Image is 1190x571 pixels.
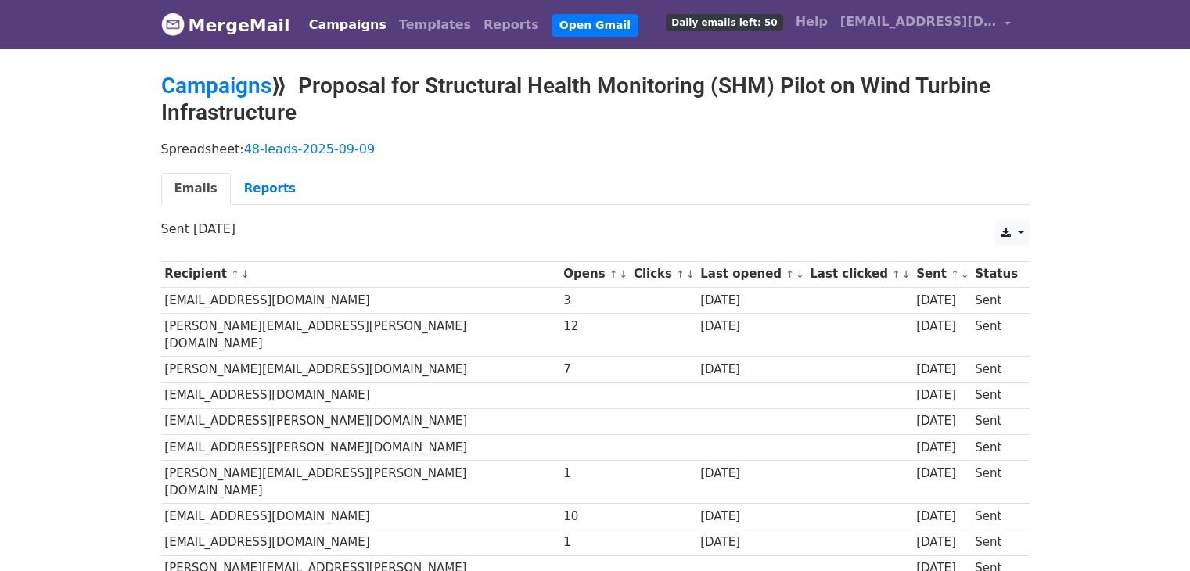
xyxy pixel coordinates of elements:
th: Recipient [161,261,560,287]
a: Campaigns [161,73,271,99]
div: [DATE] [700,292,802,310]
div: 3 [563,292,626,310]
td: Sent [971,434,1021,460]
td: [EMAIL_ADDRESS][DOMAIN_NAME] [161,504,560,530]
td: [EMAIL_ADDRESS][PERSON_NAME][DOMAIN_NAME] [161,434,560,460]
div: [DATE] [916,533,968,551]
span: Daily emails left: 50 [666,14,782,31]
th: Clicks [630,261,696,287]
th: Sent [912,261,971,287]
td: Sent [971,460,1021,504]
td: Sent [971,287,1021,313]
img: MergeMail logo [161,13,185,36]
div: [DATE] [700,508,802,526]
a: Reports [231,173,309,205]
td: Sent [971,530,1021,555]
p: Sent [DATE] [161,221,1030,237]
a: MergeMail [161,9,290,41]
th: Status [971,261,1021,287]
a: 48-leads-2025-09-09 [244,142,375,156]
th: Opens [560,261,631,287]
a: Open Gmail [552,14,638,37]
div: [DATE] [916,439,968,457]
a: Help [789,6,834,38]
td: [EMAIL_ADDRESS][DOMAIN_NAME] [161,287,560,313]
p: Spreadsheet: [161,141,1030,157]
td: [PERSON_NAME][EMAIL_ADDRESS][PERSON_NAME][DOMAIN_NAME] [161,313,560,357]
div: 1 [563,465,626,483]
div: [DATE] [700,533,802,551]
a: ↑ [892,268,901,280]
a: Emails [161,173,231,205]
div: [DATE] [700,465,802,483]
div: 12 [563,318,626,336]
span: [EMAIL_ADDRESS][DOMAIN_NAME] [840,13,997,31]
td: [EMAIL_ADDRESS][DOMAIN_NAME] [161,530,560,555]
a: ↓ [961,268,969,280]
a: ↓ [902,268,911,280]
div: [DATE] [700,361,802,379]
div: [DATE] [916,292,968,310]
a: ↑ [231,268,239,280]
div: [DATE] [700,318,802,336]
a: ↓ [620,268,628,280]
div: [DATE] [916,386,968,404]
a: Daily emails left: 50 [660,6,789,38]
td: [EMAIL_ADDRESS][DOMAIN_NAME] [161,382,560,408]
div: 1 [563,533,626,551]
td: Sent [971,313,1021,357]
a: ↑ [609,268,618,280]
td: Sent [971,382,1021,408]
div: [DATE] [916,465,968,483]
a: ↑ [786,268,794,280]
a: ↓ [241,268,250,280]
div: [DATE] [916,412,968,430]
div: 10 [563,508,626,526]
div: [DATE] [916,318,968,336]
a: Reports [477,9,545,41]
a: ↑ [676,268,685,280]
a: [EMAIL_ADDRESS][DOMAIN_NAME] [834,6,1017,43]
a: ↓ [686,268,695,280]
a: ↓ [796,268,804,280]
td: [EMAIL_ADDRESS][PERSON_NAME][DOMAIN_NAME] [161,408,560,434]
a: ↑ [951,268,959,280]
h2: ⟫ Proposal for Structural Health Monitoring (SHM) Pilot on Wind Turbine Infrastructure [161,73,1030,125]
td: Sent [971,408,1021,434]
a: Campaigns [303,9,393,41]
div: [DATE] [916,361,968,379]
td: [PERSON_NAME][EMAIL_ADDRESS][PERSON_NAME][DOMAIN_NAME] [161,460,560,504]
a: Templates [393,9,477,41]
div: [DATE] [916,508,968,526]
td: [PERSON_NAME][EMAIL_ADDRESS][DOMAIN_NAME] [161,357,560,382]
th: Last opened [696,261,806,287]
th: Last clicked [807,261,913,287]
td: Sent [971,357,1021,382]
div: 7 [563,361,626,379]
td: Sent [971,504,1021,530]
